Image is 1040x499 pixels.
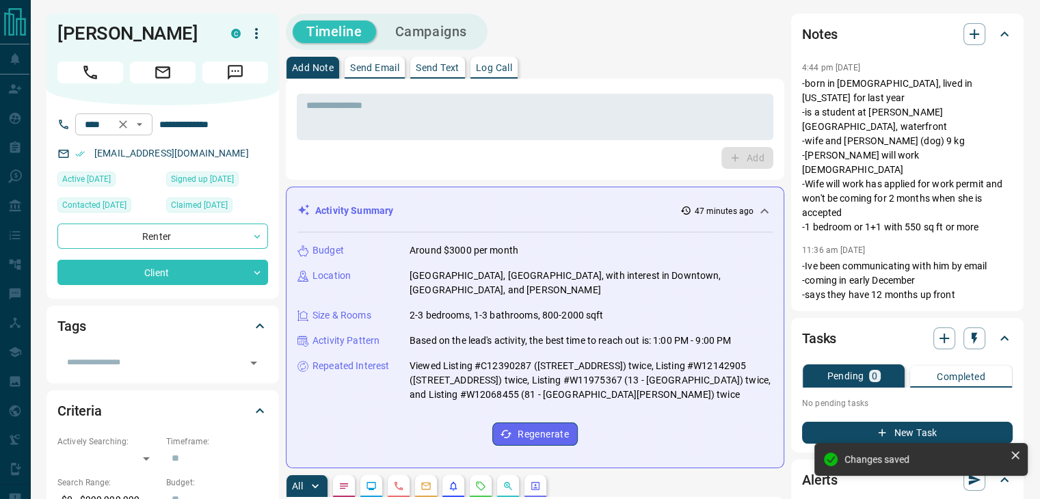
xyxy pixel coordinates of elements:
h2: Alerts [802,469,838,491]
h1: [PERSON_NAME] [57,23,211,44]
p: Activity Pattern [312,334,379,348]
button: Open [244,353,263,373]
svg: Notes [338,481,349,491]
span: Email [130,62,196,83]
p: Based on the lead's activity, the best time to reach out is: 1:00 PM - 9:00 PM [410,334,731,348]
div: Notes [802,18,1013,51]
p: 4:44 pm [DATE] [802,63,860,72]
p: All [292,481,303,491]
svg: Requests [475,481,486,491]
div: Renter [57,224,268,249]
p: Size & Rooms [312,308,371,323]
h2: Tags [57,315,85,337]
button: Clear [114,115,133,134]
p: 47 minutes ago [694,205,754,217]
p: Activity Summary [315,204,393,218]
div: Thu Nov 23 2023 [166,198,268,217]
p: Completed [937,372,985,381]
div: Alerts [802,463,1013,496]
p: Timeframe: [166,435,268,448]
button: Campaigns [382,21,481,43]
button: Timeline [293,21,376,43]
svg: Opportunities [503,481,514,491]
div: Fri Sep 12 2025 [57,172,159,191]
div: Tasks [802,322,1013,355]
h2: Criteria [57,400,102,422]
button: Open [131,116,148,133]
p: 11:36 am [DATE] [802,245,865,255]
span: Contacted [DATE] [62,198,126,212]
p: Around $3000 per month [410,243,518,258]
div: Client [57,260,268,285]
div: Sun Dec 04 2022 [166,172,268,191]
svg: Lead Browsing Activity [366,481,377,491]
span: Call [57,62,123,83]
p: Repeated Interest [312,359,389,373]
svg: Listing Alerts [448,481,459,491]
p: Actively Searching: [57,435,159,448]
span: Message [202,62,268,83]
p: Log Call [476,63,512,72]
div: Sun Dec 31 2023 [57,198,159,217]
p: -born in [DEMOGRAPHIC_DATA], lived in [US_STATE] for last year -is a student at [PERSON_NAME][GEO... [802,77,1013,234]
h2: Tasks [802,327,836,349]
p: Search Range: [57,476,159,489]
p: 0 [872,371,877,381]
button: Regenerate [492,422,578,446]
button: New Task [802,422,1013,444]
p: Send Email [350,63,399,72]
p: Send Text [416,63,459,72]
p: No pending tasks [802,393,1013,414]
svg: Calls [393,481,404,491]
p: 2-3 bedrooms, 1-3 bathrooms, 800-2000 sqft [410,308,604,323]
svg: Emails [421,481,431,491]
div: condos.ca [231,29,241,38]
p: Budget [312,243,344,258]
a: [EMAIL_ADDRESS][DOMAIN_NAME] [94,148,249,159]
h2: Notes [802,23,838,45]
svg: Agent Actions [530,481,541,491]
p: Budget: [166,476,268,489]
div: Activity Summary47 minutes ago [297,198,773,224]
p: Add Note [292,63,334,72]
p: [GEOGRAPHIC_DATA], [GEOGRAPHIC_DATA], with interest in Downtown, [GEOGRAPHIC_DATA], and [PERSON_N... [410,269,773,297]
p: Viewed Listing #C12390287 ([STREET_ADDRESS]) twice, Listing #W12142905 ([STREET_ADDRESS]) twice, ... [410,359,773,402]
p: Location [312,269,351,283]
div: Changes saved [844,454,1004,465]
p: -Ive been communicating with him by email -coming in early December -says they have 12 months up ... [802,259,1013,302]
p: Pending [827,371,864,381]
span: Active [DATE] [62,172,111,186]
div: Criteria [57,394,268,427]
div: Tags [57,310,268,342]
span: Claimed [DATE] [171,198,228,212]
span: Signed up [DATE] [171,172,234,186]
svg: Email Verified [75,149,85,159]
